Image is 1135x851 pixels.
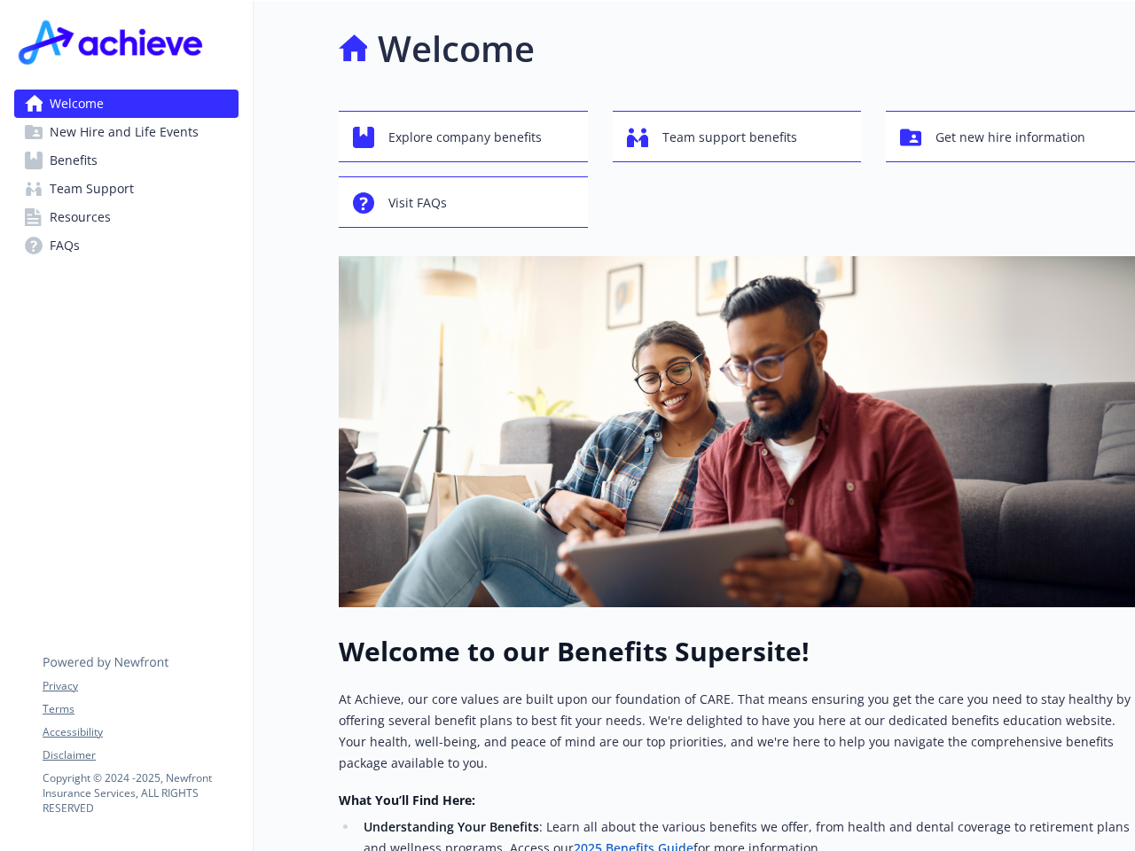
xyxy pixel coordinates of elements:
[14,203,239,231] a: Resources
[14,146,239,175] a: Benefits
[14,231,239,260] a: FAQs
[50,175,134,203] span: Team Support
[14,175,239,203] a: Team Support
[935,121,1085,154] span: Get new hire information
[14,118,239,146] a: New Hire and Life Events
[339,111,588,162] button: Explore company benefits
[886,111,1135,162] button: Get new hire information
[50,203,111,231] span: Resources
[388,121,542,154] span: Explore company benefits
[378,22,535,75] h1: Welcome
[339,256,1135,607] img: overview page banner
[339,792,475,808] strong: What You’ll Find Here:
[50,118,199,146] span: New Hire and Life Events
[50,146,98,175] span: Benefits
[43,678,238,694] a: Privacy
[388,186,447,220] span: Visit FAQs
[339,636,1135,668] h1: Welcome to our Benefits Supersite!
[339,176,588,228] button: Visit FAQs
[43,724,238,740] a: Accessibility
[613,111,862,162] button: Team support benefits
[662,121,797,154] span: Team support benefits
[50,231,80,260] span: FAQs
[50,90,104,118] span: Welcome
[339,689,1135,774] p: At Achieve, our core values are built upon our foundation of CARE. That means ensuring you get th...
[364,818,539,835] strong: Understanding Your Benefits
[14,90,239,118] a: Welcome
[43,747,238,763] a: Disclaimer
[43,770,238,816] p: Copyright © 2024 - 2025 , Newfront Insurance Services, ALL RIGHTS RESERVED
[43,701,238,717] a: Terms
